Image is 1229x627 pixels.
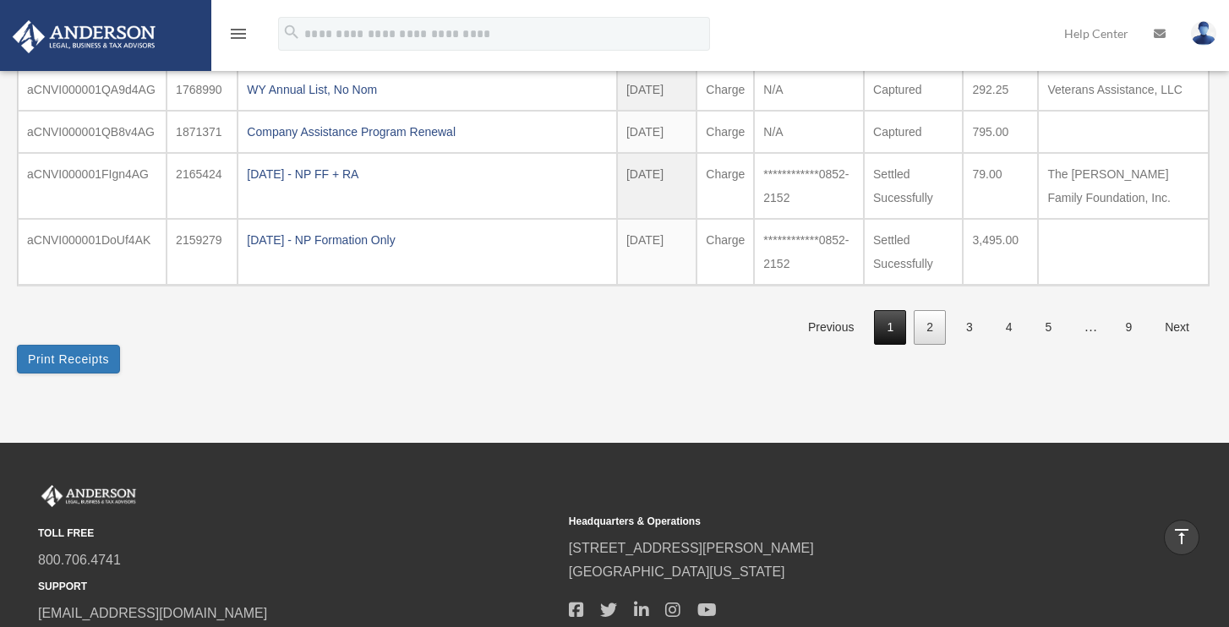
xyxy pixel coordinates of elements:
[914,310,946,345] a: 2
[963,111,1038,153] td: 795.00
[874,310,906,345] a: 1
[864,219,963,285] td: Settled Sucessfully
[38,553,121,567] a: 800.706.4741
[1164,520,1199,555] a: vertical_align_top
[38,606,267,620] a: [EMAIL_ADDRESS][DOMAIN_NAME]
[963,219,1038,285] td: 3,495.00
[569,541,814,555] a: [STREET_ADDRESS][PERSON_NAME]
[1070,319,1111,334] span: …
[696,153,754,219] td: Charge
[167,111,238,153] td: 1871371
[38,578,557,596] small: SUPPORT
[754,68,864,111] td: N/A
[167,68,238,111] td: 1768990
[864,68,963,111] td: Captured
[963,153,1038,219] td: 79.00
[795,310,866,345] a: Previous
[993,310,1025,345] a: 4
[617,68,696,111] td: [DATE]
[18,153,167,219] td: aCNVI000001FIgn4AG
[228,30,249,44] a: menu
[569,564,785,579] a: [GEOGRAPHIC_DATA][US_STATE]
[696,111,754,153] td: Charge
[696,68,754,111] td: Charge
[247,228,608,252] div: [DATE] - NP Formation Only
[18,111,167,153] td: aCNVI000001QB8v4AG
[754,111,864,153] td: N/A
[864,153,963,219] td: Settled Sucessfully
[18,219,167,285] td: aCNVI000001DoUf4AK
[18,68,167,111] td: aCNVI000001QA9d4AG
[1191,21,1216,46] img: User Pic
[1152,310,1202,345] a: Next
[953,310,986,345] a: 3
[696,219,754,285] td: Charge
[38,485,139,507] img: Anderson Advisors Platinum Portal
[1172,526,1192,547] i: vertical_align_top
[617,219,696,285] td: [DATE]
[282,23,301,41] i: search
[1038,153,1209,219] td: The [PERSON_NAME] Family Foundation, Inc.
[247,162,608,186] div: [DATE] - NP FF + RA
[38,525,557,542] small: TOLL FREE
[617,153,696,219] td: [DATE]
[17,345,120,373] button: Print Receipts
[247,120,608,144] div: Company Assistance Program Renewal
[1033,310,1065,345] a: 5
[617,111,696,153] td: [DATE]
[864,111,963,153] td: Captured
[8,20,161,53] img: Anderson Advisors Platinum Portal
[167,219,238,285] td: 2159279
[228,24,249,44] i: menu
[963,68,1038,111] td: 292.25
[569,513,1088,531] small: Headquarters & Operations
[1112,310,1144,345] a: 9
[167,153,238,219] td: 2165424
[1038,68,1209,111] td: Veterans Assistance, LLC
[247,78,608,101] div: WY Annual List, No Nom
